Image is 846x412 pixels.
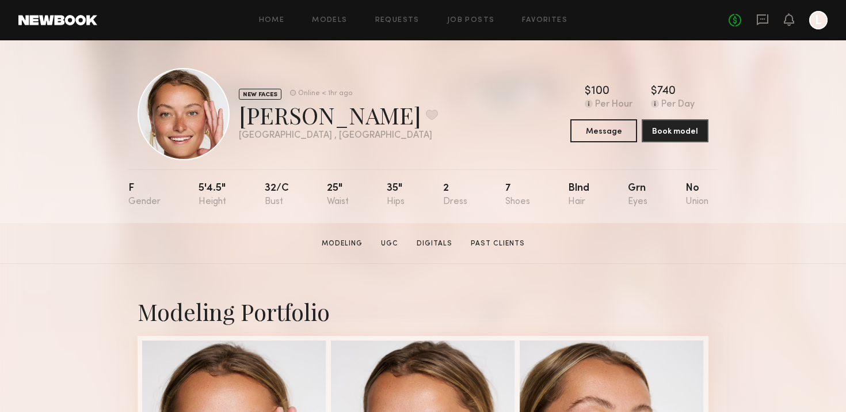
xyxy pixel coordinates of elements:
[265,183,289,207] div: 32/c
[505,183,530,207] div: 7
[138,296,708,327] div: Modeling Portfolio
[259,17,285,24] a: Home
[387,183,405,207] div: 35"
[466,239,529,249] a: Past Clients
[443,183,467,207] div: 2
[685,183,708,207] div: No
[595,100,632,110] div: Per Hour
[239,89,281,100] div: NEW FACES
[376,239,403,249] a: UGC
[568,183,589,207] div: Blnd
[199,183,226,207] div: 5'4.5"
[585,86,591,97] div: $
[128,183,161,207] div: F
[327,183,349,207] div: 25"
[312,17,347,24] a: Models
[651,86,657,97] div: $
[657,86,676,97] div: 740
[628,183,647,207] div: Grn
[447,17,495,24] a: Job Posts
[298,90,352,97] div: Online < 1hr ago
[412,239,457,249] a: Digitals
[642,119,708,142] button: Book model
[809,11,828,29] a: L
[239,100,438,130] div: [PERSON_NAME]
[375,17,420,24] a: Requests
[522,17,567,24] a: Favorites
[591,86,609,97] div: 100
[317,239,367,249] a: Modeling
[570,119,637,142] button: Message
[239,131,438,141] div: [GEOGRAPHIC_DATA] , [GEOGRAPHIC_DATA]
[661,100,695,110] div: Per Day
